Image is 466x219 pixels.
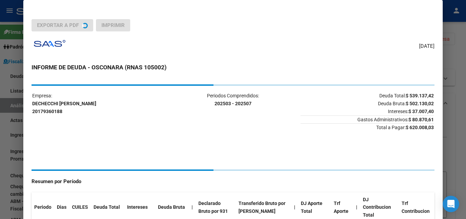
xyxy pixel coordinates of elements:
p: Empresa: [32,92,165,115]
div: Open Intercom Messenger [443,196,459,212]
strong: $ 539.137,42 [406,93,434,98]
strong: DECHECCHI [PERSON_NAME] 20179360188 [32,101,96,114]
span: Imprimir [101,22,125,28]
button: Exportar a PDF [32,19,93,31]
h3: INFORME DE DEUDA - OSCONARA (RNAS 105002) [32,63,434,72]
span: Total a Pagar: [301,123,434,130]
strong: $ 620.008,03 [406,125,434,130]
strong: $ 502.130,02 [406,101,434,106]
span: Exportar a PDF [37,22,79,28]
span: Gastos Administrativos: [301,115,434,122]
button: Imprimir [96,19,130,31]
p: Deuda Total: Deuda Bruta: Intereses: [301,92,434,115]
h4: Resumen por Período [32,178,434,186]
strong: 202503 - 202507 [214,101,252,106]
span: [DATE] [419,42,434,50]
p: Periodos Comprendidos: [166,92,299,108]
strong: $ 80.870,61 [408,117,434,122]
strong: $ 37.007,40 [408,109,434,114]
